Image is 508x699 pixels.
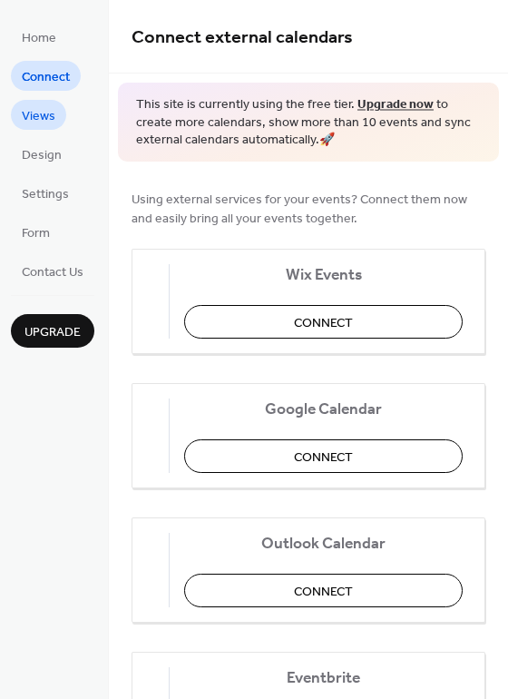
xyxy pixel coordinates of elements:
a: Connect [11,61,81,91]
a: Form [11,217,61,247]
span: Connect [22,68,70,87]
a: Views [11,100,66,130]
span: Connect [294,448,353,467]
a: Home [11,22,67,52]
a: Design [11,139,73,169]
span: Outlook Calendar [184,534,463,553]
span: Eventbrite [184,668,463,687]
span: Settings [22,185,69,204]
span: Home [22,29,56,48]
a: Upgrade now [357,93,434,117]
span: Connect external calendars [132,20,353,55]
span: Upgrade [24,323,81,342]
button: Connect [184,305,463,339]
span: Wix Events [184,265,463,284]
a: Settings [11,178,80,208]
span: Connect [294,313,353,332]
span: Form [22,224,50,243]
span: Google Calendar [184,399,463,418]
span: Connect [294,582,353,601]
button: Connect [184,439,463,473]
span: Views [22,107,55,126]
a: Contact Us [11,256,94,286]
span: Using external services for your events? Connect them now and easily bring all your events together. [132,190,485,228]
span: This site is currently using the free tier. to create more calendars, show more than 10 events an... [136,96,481,150]
button: Upgrade [11,314,94,348]
span: Contact Us [22,263,83,282]
button: Connect [184,574,463,607]
span: Design [22,146,62,165]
